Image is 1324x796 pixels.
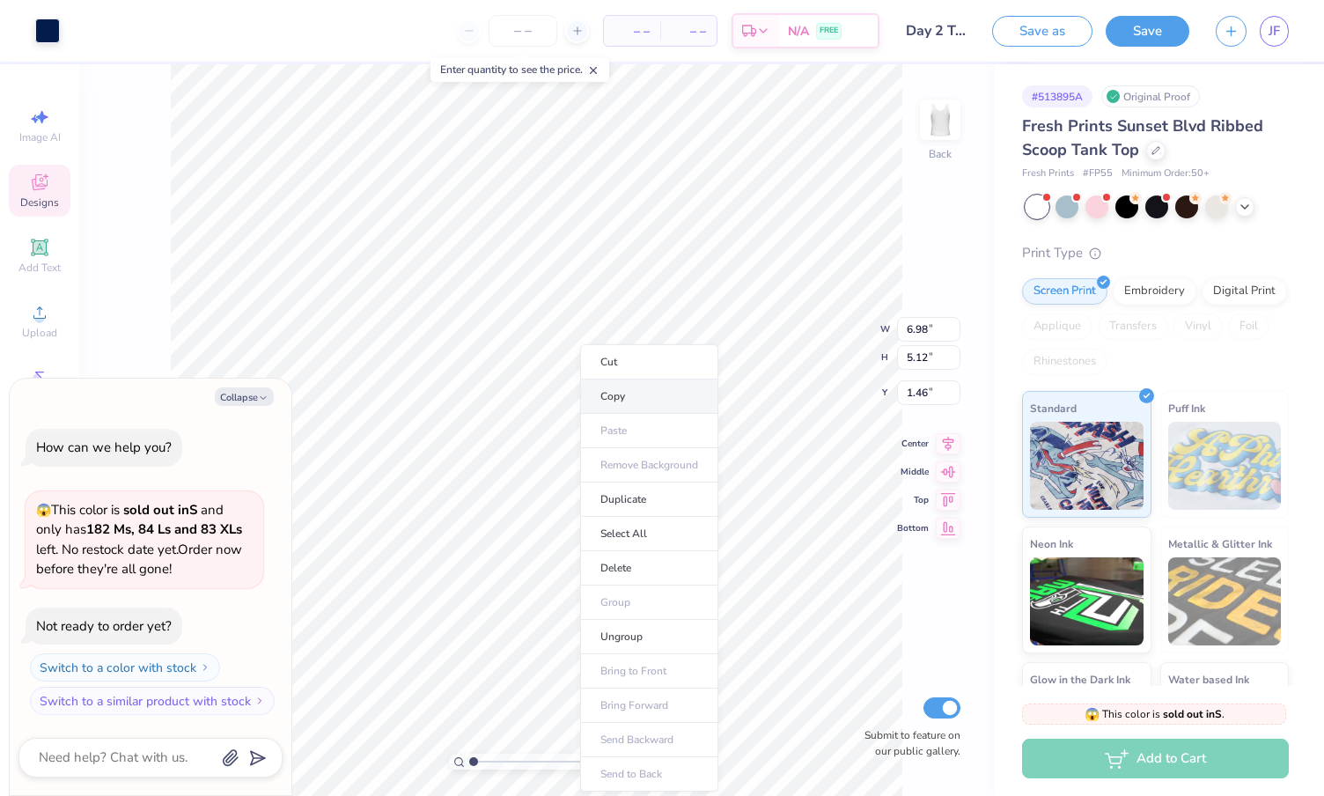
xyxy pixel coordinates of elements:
div: Back [929,146,952,162]
img: Metallic & Glitter Ink [1168,557,1282,645]
img: Neon Ink [1030,557,1144,645]
span: N/A [788,22,809,41]
div: Applique [1022,313,1092,340]
li: Delete [580,551,718,586]
span: Minimum Order: 50 + [1122,166,1210,181]
span: Glow in the Dark Ink [1030,670,1130,689]
span: Metallic & Glitter Ink [1168,534,1272,553]
span: Image AI [19,130,61,144]
div: Enter quantity to see the price. [430,57,609,82]
span: Top [897,494,929,506]
span: Center [897,438,929,450]
span: # FP55 [1083,166,1113,181]
div: Embroidery [1113,278,1196,305]
strong: 182 Ms, 84 Ls and 83 XLs [86,520,242,538]
div: Not ready to order yet? [36,617,172,635]
button: Switch to a color with stock [30,653,220,682]
div: Print Type [1022,243,1289,263]
li: Ungroup [580,620,718,654]
input: Untitled Design [893,13,979,48]
div: Rhinestones [1022,349,1107,375]
span: FREE [820,25,838,37]
span: Neon Ink [1030,534,1073,553]
img: Standard [1030,422,1144,510]
a: JF [1260,16,1289,47]
img: Puff Ink [1168,422,1282,510]
span: JF [1269,21,1280,41]
div: Vinyl [1173,313,1223,340]
strong: sold out in S [123,501,197,519]
img: Switch to a similar product with stock [254,696,265,706]
span: Designs [20,195,59,210]
span: Puff Ink [1168,399,1205,417]
span: Bottom [897,522,929,534]
span: This color is and only has left . No restock date yet. Order now before they're all gone! [36,501,242,579]
span: Fresh Prints [1022,166,1074,181]
span: – – [614,22,650,41]
span: 😱 [1085,706,1100,723]
input: – – [489,15,557,47]
span: 😱 [36,502,51,519]
span: Add Text [18,261,61,275]
div: How can we help you? [36,439,172,456]
label: Submit to feature on our public gallery. [855,727,960,759]
div: Transfers [1098,313,1168,340]
div: Digital Print [1202,278,1287,305]
button: Switch to a similar product with stock [30,687,275,715]
span: Upload [22,326,57,340]
strong: sold out in S [1163,707,1222,721]
div: Foil [1228,313,1269,340]
img: Switch to a color with stock [200,662,210,673]
li: Duplicate [580,483,718,517]
button: Save as [992,16,1092,47]
span: – – [671,22,706,41]
div: # 513895A [1022,85,1092,107]
li: Cut [580,344,718,380]
li: Copy [580,380,718,414]
li: Select All [580,517,718,551]
span: Water based Ink [1168,670,1249,689]
button: Save [1106,16,1189,47]
img: Back [923,102,958,137]
span: This color is . [1085,706,1225,722]
span: Fresh Prints Sunset Blvd Ribbed Scoop Tank Top [1022,115,1263,160]
span: Standard [1030,399,1077,417]
div: Screen Print [1022,278,1107,305]
div: Original Proof [1101,85,1200,107]
span: Middle [897,466,929,478]
button: Collapse [215,387,274,406]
